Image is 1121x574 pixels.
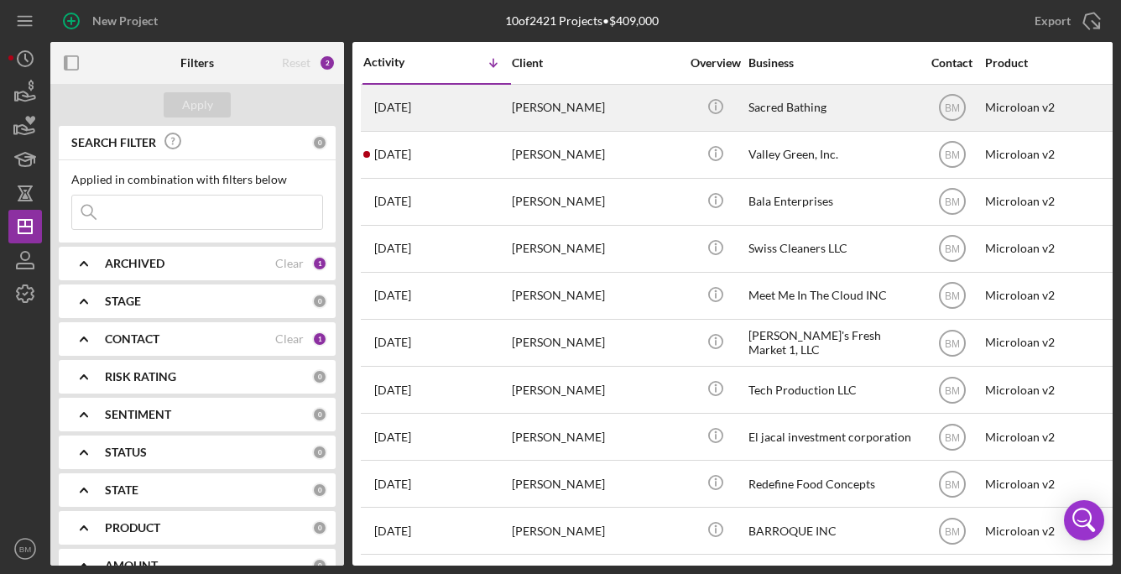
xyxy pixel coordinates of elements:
[748,56,916,70] div: Business
[275,257,304,270] div: Clear
[505,14,659,28] div: 10 of 2421 Projects • $409,000
[312,483,327,498] div: 0
[748,133,916,177] div: Valley Green, Inc.
[19,545,31,554] text: BM
[374,430,411,444] time: 2025-07-29 05:24
[374,148,411,161] time: 2025-08-14 02:00
[748,274,916,318] div: Meet Me In The Cloud INC
[945,290,960,302] text: BM
[945,525,960,537] text: BM
[312,294,327,309] div: 0
[945,196,960,208] text: BM
[748,180,916,224] div: Bala Enterprises
[50,4,175,38] button: New Project
[374,289,411,302] time: 2025-08-06 20:49
[105,408,171,421] b: SENTIMENT
[945,337,960,349] text: BM
[312,135,327,150] div: 0
[945,431,960,443] text: BM
[105,559,158,572] b: AMOUNT
[374,524,411,538] time: 2025-07-17 01:09
[374,101,411,114] time: 2025-08-19 17:15
[71,173,323,186] div: Applied in combination with filters below
[748,86,916,130] div: Sacred Bathing
[105,483,138,497] b: STATE
[374,336,411,349] time: 2025-08-01 21:40
[374,384,411,397] time: 2025-07-30 19:33
[748,509,916,553] div: BARROQUE INC
[512,321,680,365] div: [PERSON_NAME]
[920,56,983,70] div: Contact
[312,407,327,422] div: 0
[374,242,411,255] time: 2025-08-06 23:19
[164,92,231,117] button: Apply
[312,331,327,347] div: 1
[182,92,213,117] div: Apply
[282,56,310,70] div: Reset
[105,295,141,308] b: STAGE
[1018,4,1113,38] button: Export
[374,195,411,208] time: 2025-08-12 17:39
[512,415,680,459] div: [PERSON_NAME]
[512,274,680,318] div: [PERSON_NAME]
[684,56,747,70] div: Overview
[512,133,680,177] div: [PERSON_NAME]
[945,149,960,161] text: BM
[512,227,680,271] div: [PERSON_NAME]
[748,368,916,412] div: Tech Production LLC
[512,56,680,70] div: Client
[275,332,304,346] div: Clear
[105,521,160,535] b: PRODUCT
[312,558,327,573] div: 0
[512,462,680,506] div: [PERSON_NAME]
[374,477,411,491] time: 2025-07-25 04:07
[105,257,164,270] b: ARCHIVED
[512,86,680,130] div: [PERSON_NAME]
[312,369,327,384] div: 0
[312,520,327,535] div: 0
[748,227,916,271] div: Swiss Cleaners LLC
[748,462,916,506] div: Redefine Food Concepts
[512,180,680,224] div: [PERSON_NAME]
[8,532,42,566] button: BM
[105,446,147,459] b: STATUS
[945,102,960,114] text: BM
[748,415,916,459] div: El jacal investment corporation
[105,332,159,346] b: CONTACT
[92,4,158,38] div: New Project
[1064,500,1104,540] div: Open Intercom Messenger
[945,243,960,255] text: BM
[312,256,327,271] div: 1
[312,445,327,460] div: 0
[512,368,680,412] div: [PERSON_NAME]
[71,136,156,149] b: SEARCH FILTER
[945,384,960,396] text: BM
[1035,4,1071,38] div: Export
[945,478,960,490] text: BM
[363,55,437,69] div: Activity
[748,321,916,365] div: [PERSON_NAME]'s Fresh Market 1, LLC
[105,370,176,384] b: RISK RATING
[512,509,680,553] div: [PERSON_NAME]
[180,56,214,70] b: Filters
[319,55,336,71] div: 2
